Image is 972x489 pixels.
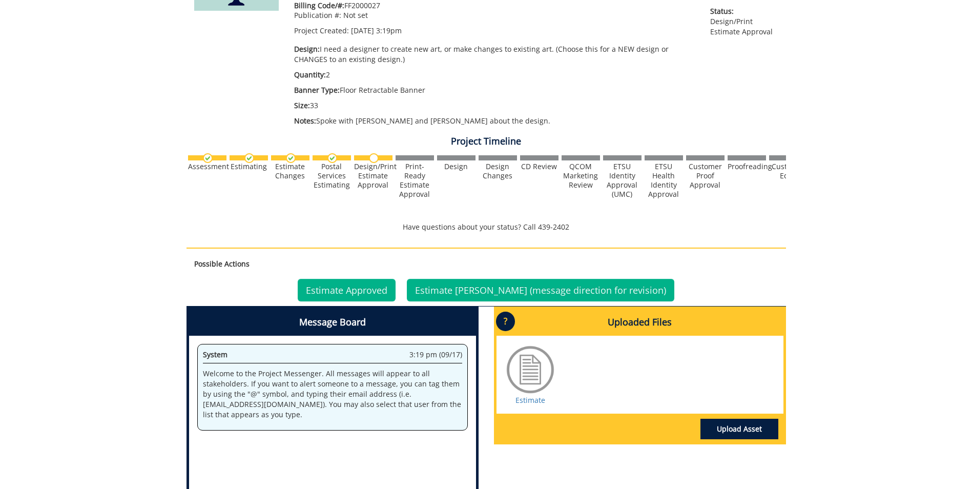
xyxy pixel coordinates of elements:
[203,153,213,163] img: checkmark
[294,85,695,95] p: Floor Retractable Banner
[294,10,341,20] span: Publication #:
[343,10,368,20] span: Not set
[294,85,340,95] span: Banner Type:
[497,309,783,336] h4: Uploaded Files
[369,153,379,163] img: no
[354,162,392,190] div: Design/Print Estimate Approval
[294,100,310,110] span: Size:
[203,369,462,420] p: Welcome to the Project Messenger. All messages will appear to all stakeholders. If you want to al...
[294,1,695,11] p: FF2000027
[194,259,250,269] strong: Possible Actions
[351,26,402,35] span: [DATE] 3:19pm
[515,395,545,405] a: Estimate
[286,153,296,163] img: checkmark
[294,44,695,65] p: I need a designer to create new art, or make changes to existing art. (Choose this for a NEW desi...
[294,1,344,10] span: Billing Code/#:
[479,162,517,180] div: Design Changes
[603,162,642,199] div: ETSU Identity Approval (UMC)
[271,162,309,180] div: Estimate Changes
[298,279,396,301] a: Estimate Approved
[520,162,559,171] div: CD Review
[686,162,725,190] div: Customer Proof Approval
[313,162,351,190] div: Postal Services Estimating
[562,162,600,190] div: QCOM Marketing Review
[496,312,515,331] p: ?
[700,419,778,439] a: Upload Asset
[294,116,316,126] span: Notes:
[230,162,268,171] div: Estimating
[294,100,695,111] p: 33
[728,162,766,171] div: Proofreading
[188,162,226,171] div: Assessment
[294,70,326,79] span: Quantity:
[407,279,674,301] a: Estimate [PERSON_NAME] (message direction for revision)
[294,70,695,80] p: 2
[437,162,475,171] div: Design
[294,26,349,35] span: Project Created:
[203,350,228,359] span: System
[187,222,786,232] p: Have questions about your status? Call 439-2402
[187,136,786,147] h4: Project Timeline
[409,350,462,360] span: 3:19 pm (09/17)
[294,116,695,126] p: Spoke with [PERSON_NAME] and [PERSON_NAME] about the design.
[327,153,337,163] img: checkmark
[189,309,476,336] h4: Message Board
[396,162,434,199] div: Print-Ready Estimate Approval
[645,162,683,199] div: ETSU Health Identity Approval
[769,162,808,180] div: Customer Edits
[710,6,778,16] span: Status:
[294,44,320,54] span: Design:
[244,153,254,163] img: checkmark
[710,6,778,37] p: Design/Print Estimate Approval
